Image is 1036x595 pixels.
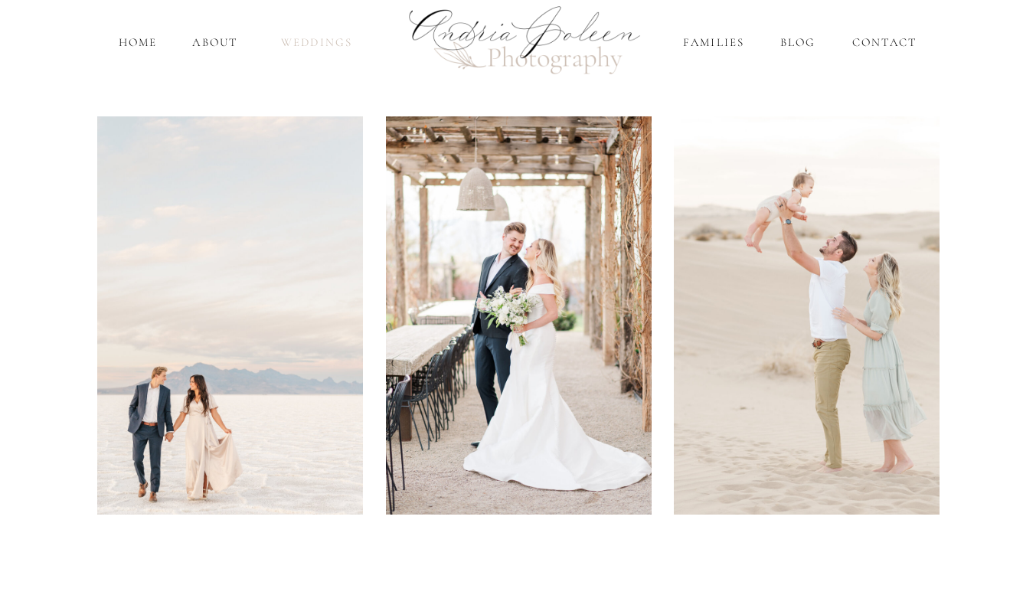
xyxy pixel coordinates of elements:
[272,34,362,51] a: Weddings
[777,34,819,51] a: Blog
[681,34,747,51] a: Families
[189,34,242,51] a: About
[848,34,921,51] a: Contact
[116,34,160,51] a: home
